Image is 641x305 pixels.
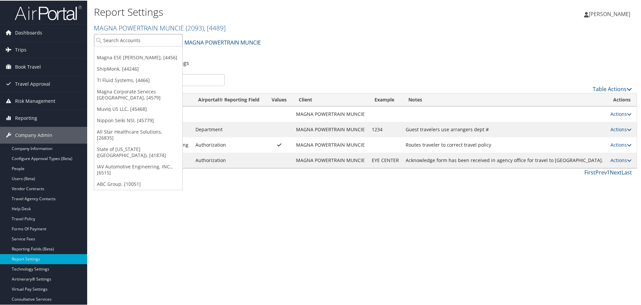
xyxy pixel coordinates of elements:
a: Last [622,168,632,175]
a: TI Fluid Systems, [4466] [94,74,182,85]
h1: Report Settings [94,4,456,18]
a: Nippon Seiki NSI, [45779] [94,114,182,126]
td: Authorization [192,152,266,167]
span: Company Admin [15,126,52,143]
a: IAV Automotive Engineering, INC., [6515] [94,160,182,178]
th: Airportal&reg; Reporting Field [192,93,266,106]
td: 1234 [368,121,402,137]
td: Authorization [192,137,266,152]
td: EYE CENTER [368,152,402,167]
td: MAGNA POWERTRAIN MUNCIE [293,121,368,137]
th: Notes [402,93,607,106]
a: Actions [610,141,632,147]
a: ShipMonk, [44246] [94,63,182,74]
th: Example [368,93,402,106]
td: Guest travelers use arrangers dept # [402,121,607,137]
a: State of [US_STATE] ([GEOGRAPHIC_DATA]), [41874] [94,143,182,160]
a: Actions [610,156,632,163]
a: MAGNA POWERTRAIN MUNCIE [180,35,261,49]
a: ABC Group, [10051] [94,178,182,189]
span: Dashboards [15,24,42,41]
img: airportal-logo.png [15,4,82,20]
td: Department [192,121,266,137]
span: ( 2093 ) [186,23,204,32]
a: 1 [607,168,610,175]
a: Actions [610,110,632,117]
span: Travel Approval [15,75,50,92]
a: Actions [610,126,632,132]
a: MAGNA POWERTRAIN MUNCIE [94,23,226,32]
td: Acknowledge form has been received in agency office for travel to [GEOGRAPHIC_DATA]. [402,152,607,167]
span: Book Travel [15,58,41,75]
span: Reporting [15,109,37,126]
a: Magna ESE [PERSON_NAME], [4456] [94,51,182,63]
span: [PERSON_NAME] [589,10,630,17]
span: , [ 4489 ] [204,23,226,32]
th: Actions [607,93,637,106]
a: [PERSON_NAME] [584,3,637,23]
a: Table Actions [593,85,632,92]
td: MAGNA POWERTRAIN MUNCIE [293,137,368,152]
a: First [584,168,595,175]
td: MAGNA POWERTRAIN MUNCIE [293,106,368,121]
input: Search Accounts [94,33,182,46]
a: Magna Corporate Services [GEOGRAPHIC_DATA], [4579] [94,85,182,103]
td: MAGNA POWERTRAIN MUNCIE [293,152,368,167]
a: Next [610,168,622,175]
a: All Star Healthcare Solutions, [26835] [94,126,182,143]
span: Trips [15,41,26,58]
a: Muviq US LLC, [45468] [94,103,182,114]
td: Routes traveler to correct travel policy [402,137,607,152]
span: Risk Management [15,92,55,109]
a: Prev [595,168,607,175]
th: Values [266,93,293,106]
th: Client [293,93,368,106]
